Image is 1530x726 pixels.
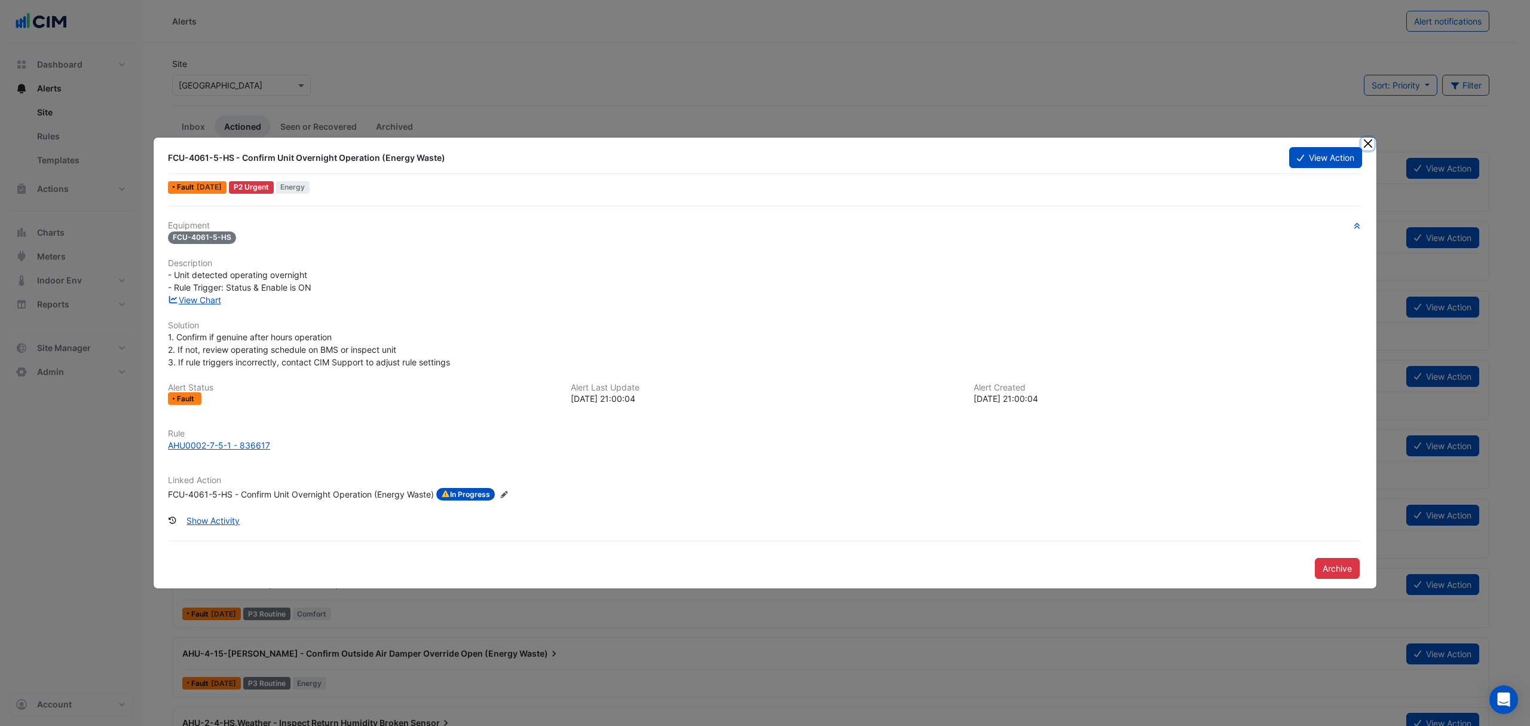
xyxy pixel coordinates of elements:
[197,182,222,191] span: Thu 05-Dec-2024 22:00 AEDT
[229,181,274,194] div: P2 Urgent
[974,383,1362,393] h6: Alert Created
[168,258,1362,269] h6: Description
[168,475,1362,486] h6: Linked Action
[974,392,1362,405] div: [DATE] 21:00:04
[276,181,310,194] span: Energy
[177,395,197,402] span: Fault
[168,152,1275,164] div: FCU-4061-5-HS - Confirm Unit Overnight Operation (Energy Waste)
[168,295,221,305] a: View Chart
[168,429,1362,439] h6: Rule
[168,439,1362,452] a: AHU0002-7-5-1 - 836617
[571,383,959,393] h6: Alert Last Update
[168,231,236,244] span: FCU-4061-5-HS
[1489,685,1518,714] div: Open Intercom Messenger
[1361,138,1374,150] button: Close
[168,332,450,367] span: 1. Confirm if genuine after hours operation 2. If not, review operating schedule on BMS or inspec...
[168,221,1362,231] h6: Equipment
[571,392,959,405] div: [DATE] 21:00:04
[168,488,434,501] div: FCU-4061-5-HS - Confirm Unit Overnight Operation (Energy Waste)
[1289,147,1362,168] button: View Action
[179,510,247,531] button: Show Activity
[168,439,270,452] div: AHU0002-7-5-1 - 836617
[177,184,197,191] span: Fault
[436,488,495,501] span: In Progress
[168,321,1362,331] h6: Solution
[168,270,311,292] span: - Unit detected operating overnight - Rule Trigger: Status & Enable is ON
[168,383,556,393] h6: Alert Status
[500,490,509,499] fa-icon: Edit Linked Action
[1315,558,1360,579] button: Archive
